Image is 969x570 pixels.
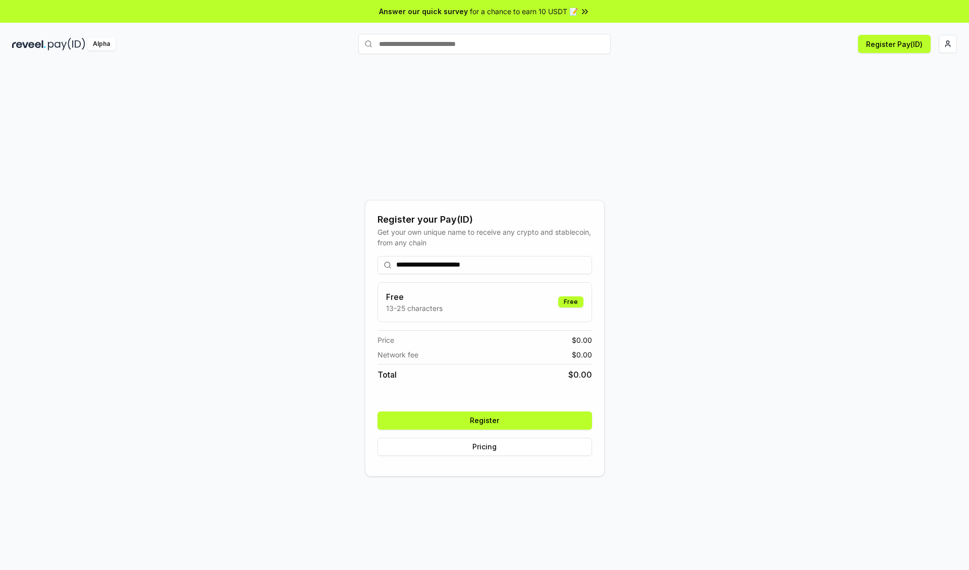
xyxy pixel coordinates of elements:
[378,349,418,360] span: Network fee
[378,213,592,227] div: Register your Pay(ID)
[378,411,592,430] button: Register
[378,438,592,456] button: Pricing
[386,291,443,303] h3: Free
[378,335,394,345] span: Price
[858,35,931,53] button: Register Pay(ID)
[386,303,443,314] p: 13-25 characters
[558,296,583,307] div: Free
[379,6,468,17] span: Answer our quick survey
[378,227,592,248] div: Get your own unique name to receive any crypto and stablecoin, from any chain
[572,349,592,360] span: $ 0.00
[12,38,46,50] img: reveel_dark
[378,369,397,381] span: Total
[87,38,116,50] div: Alpha
[568,369,592,381] span: $ 0.00
[572,335,592,345] span: $ 0.00
[470,6,578,17] span: for a chance to earn 10 USDT 📝
[48,38,85,50] img: pay_id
